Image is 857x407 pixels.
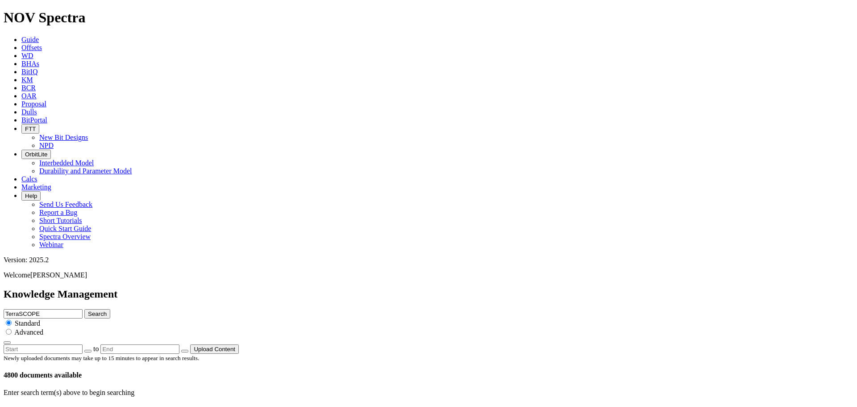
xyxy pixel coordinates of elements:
a: Webinar [39,241,63,248]
a: Report a Bug [39,209,77,216]
button: Help [21,191,41,201]
span: Standard [15,319,40,327]
a: OAR [21,92,37,100]
span: Advanced [14,328,43,336]
a: Send Us Feedback [39,201,92,208]
h2: Knowledge Management [4,288,853,300]
div: Version: 2025.2 [4,256,853,264]
a: NPD [39,142,54,149]
a: Marketing [21,183,51,191]
a: Guide [21,36,39,43]
p: Enter search term(s) above to begin searching [4,389,853,397]
a: Offsets [21,44,42,51]
a: New Bit Designs [39,134,88,141]
a: Quick Start Guide [39,225,91,232]
a: Short Tutorials [39,217,82,224]
small: Newly uploaded documents may take up to 15 minutes to appear in search results. [4,355,199,361]
button: Upload Content [190,344,239,354]
a: WD [21,52,33,59]
span: to [93,345,99,352]
a: KM [21,76,33,84]
input: e.g. Smoothsteer Record [4,309,83,319]
input: Start [4,344,83,354]
span: FTT [25,126,36,132]
button: Search [84,309,110,319]
h4: 4800 documents available [4,371,853,379]
span: OrbitLite [25,151,47,158]
a: BitPortal [21,116,47,124]
span: Help [25,193,37,199]
a: Spectra Overview [39,233,91,240]
button: FTT [21,124,39,134]
a: Interbedded Model [39,159,94,167]
a: Calcs [21,175,37,183]
button: OrbitLite [21,150,51,159]
a: BHAs [21,60,39,67]
a: BCR [21,84,36,92]
a: Proposal [21,100,46,108]
a: Durability and Parameter Model [39,167,132,175]
input: End [100,344,179,354]
h1: NOV Spectra [4,9,853,26]
p: Welcome [4,271,853,279]
span: [PERSON_NAME] [30,271,87,279]
a: Dulls [21,108,37,116]
a: BitIQ [21,68,37,76]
